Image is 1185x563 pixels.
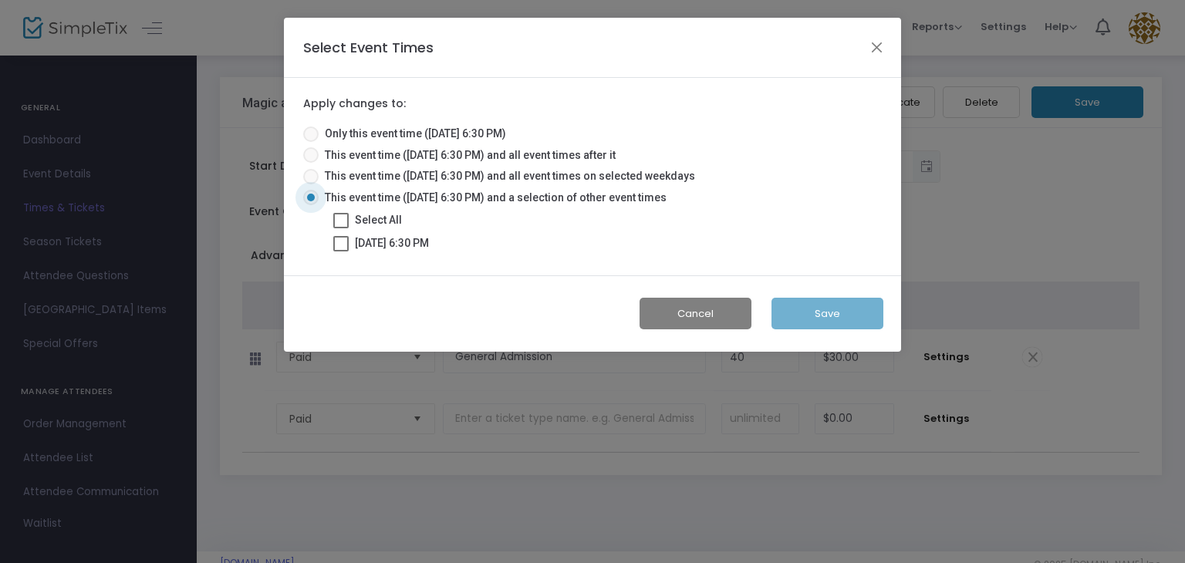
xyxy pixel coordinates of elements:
span: Select All [355,214,402,226]
button: Cancel [640,298,751,329]
span: [DATE] 6:30 PM [355,237,429,249]
button: Close [867,37,887,57]
span: This event time ([DATE] 6:30 PM) and all event times after it [319,147,616,164]
span: This event time ([DATE] 6:30 PM) and all event times on selected weekdays [319,168,695,184]
span: This event time ([DATE] 6:30 PM) and a selection of other event times [319,190,667,206]
h4: Select Event Times [303,37,434,58]
label: Apply changes to: [303,97,406,111]
span: Only this event time ([DATE] 6:30 PM) [319,126,506,142]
